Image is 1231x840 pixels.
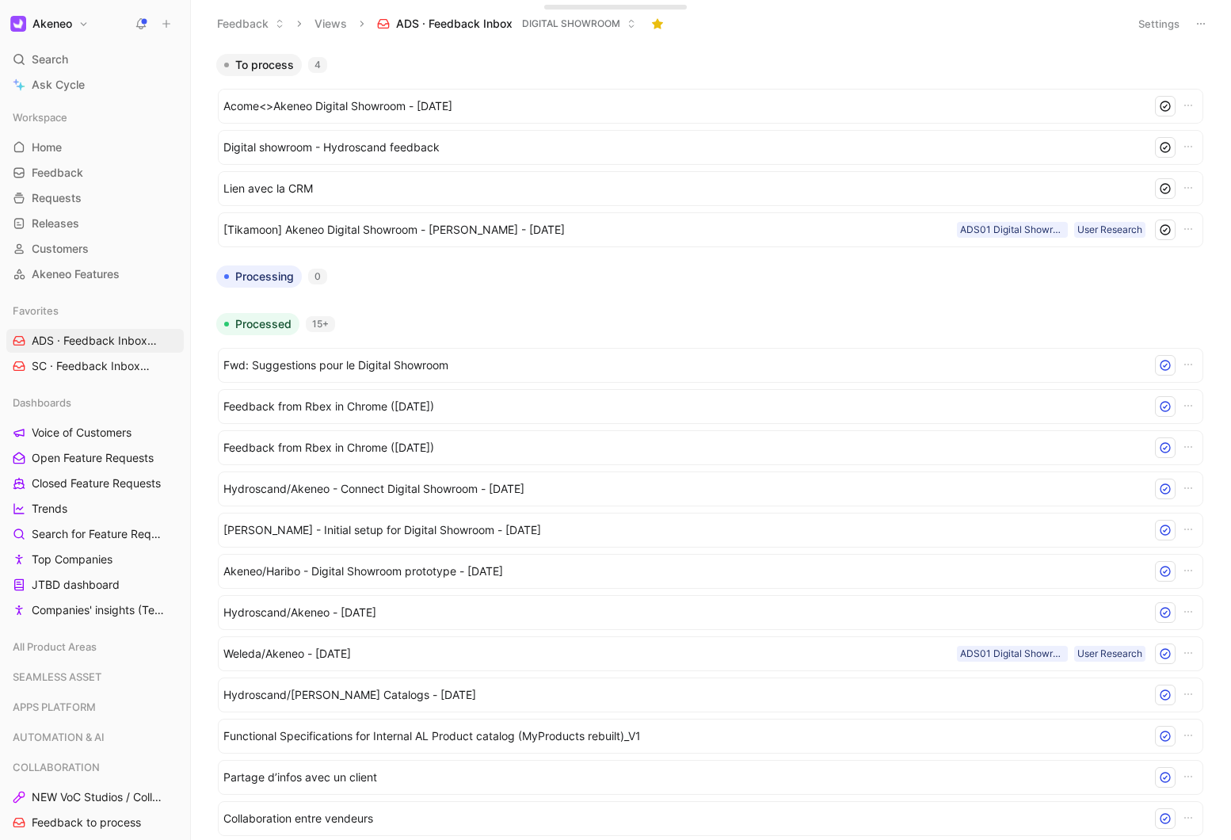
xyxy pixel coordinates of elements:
[223,521,1145,540] span: [PERSON_NAME] - Initial setup for Digital Showroom - [DATE]
[6,73,184,97] a: Ask Cycle
[32,526,163,542] span: Search for Feature Requests
[218,636,1203,671] a: Weleda/Akeneo - [DATE]User ResearchADS01 Digital Showroom
[32,577,120,593] span: JTBD dashboard
[6,635,184,659] div: All Product Areas
[32,789,165,805] span: NEW VoC Studios / Collaboration
[223,179,1145,198] span: Lien avec la CRM
[13,639,97,655] span: All Product Areas
[218,130,1203,165] a: Digital showroom - Hydroscand feedback
[218,554,1203,589] a: Akeneo/Haribo - Digital Showroom prototype - [DATE]
[32,333,158,349] span: ADS · Feedback Inbox
[6,212,184,235] a: Releases
[32,425,131,441] span: Voice of Customers
[218,513,1203,548] a: [PERSON_NAME] - Initial setup for Digital Showroom - [DATE]
[13,109,67,125] span: Workspace
[218,389,1203,424] a: Feedback from Rbex in Chrome ([DATE])
[218,719,1203,754] a: Functional Specifications for Internal AL Product catalog (MyProducts rebuilt)_V1
[32,165,83,181] span: Feedback
[235,269,294,284] span: Processing
[218,430,1203,465] a: Feedback from Rbex in Chrome ([DATE])
[223,603,1145,622] span: Hydroscand/Akeneo - [DATE]
[32,450,154,466] span: Open Feature Requests
[308,57,327,73] div: 4
[235,316,292,332] span: Processed
[6,329,184,353] a: ADS · Feedback InboxDIGITAL SHOWROOM
[32,602,168,618] span: Companies' insights (Test [PERSON_NAME])
[32,190,82,206] span: Requests
[32,216,79,231] span: Releases
[32,358,156,375] span: SC · Feedback Inbox
[6,237,184,261] a: Customers
[6,755,184,779] div: COLLABORATION
[223,397,1139,416] span: Feedback from Rbex in Chrome ([DATE])
[13,699,96,715] span: APPS PLATFORM
[6,548,184,571] a: Top Companies
[6,299,184,323] div: Favorites
[218,171,1203,206] a: Lien avec la CRM
[32,50,68,69] span: Search
[210,265,1211,300] div: Processing0
[6,391,184,414] div: Dashboards
[1077,222,1142,238] div: User Research
[216,54,302,76] button: To process
[6,598,184,622] a: Companies' insights (Test [PERSON_NAME])
[13,669,101,685] span: SEAMLESS ASSET
[6,573,184,597] a: JTBD dashboard
[6,665,184,693] div: SEAMLESS ASSET
[13,395,71,410] span: Dashboards
[306,316,335,332] div: 15+
[13,729,105,745] span: AUTOMATION & AI
[6,186,184,210] a: Requests
[32,815,141,830] span: Feedback to process
[6,136,184,159] a: Home
[6,811,184,834] a: Feedback to process
[396,16,513,32] span: ADS · Feedback Inbox
[522,16,620,32] span: DIGITAL SHOWROOM
[223,220,951,239] span: [Tikamoon] Akeneo Digital Showroom - [PERSON_NAME] - [DATE]
[223,479,1145,498] span: Hydroscand/Akeneo - Connect Digital Showroom - [DATE]
[6,391,184,622] div: DashboardsVoice of CustomersOpen Feature RequestsClosed Feature RequestsTrendsSearch for Feature ...
[223,562,1145,581] span: Akeneo/Haribo - Digital Showroom prototype - [DATE]
[370,12,643,36] button: ADS · Feedback InboxDIGITAL SHOWROOM
[218,89,1203,124] a: Acome<>Akeneo Digital Showroom - [DATE]
[32,501,67,517] span: Trends
[32,17,72,31] h1: Akeneo
[6,695,184,719] div: APPS PLATFORM
[13,303,59,319] span: Favorites
[960,646,1065,662] div: ADS01 Digital Showroom
[216,265,302,288] button: Processing
[960,222,1065,238] div: ADS01 Digital Showroom
[218,212,1203,247] a: [Tikamoon] Akeneo Digital Showroom - [PERSON_NAME] - [DATE]User ResearchADS01 Digital Showroom
[6,446,184,470] a: Open Feature Requests
[10,16,26,32] img: Akeneo
[223,138,1145,157] span: Digital showroom - Hydroscand feedback
[223,438,1145,457] span: Feedback from Rbex in Chrome ([DATE])
[223,356,1145,375] span: Fwd: Suggestions pour le Digital Showroom
[210,54,1211,253] div: To process4
[210,12,292,36] button: Feedback
[218,595,1203,630] a: Hydroscand/Akeneo - [DATE]
[32,266,120,282] span: Akeneo Features
[32,75,85,94] span: Ask Cycle
[218,472,1203,506] a: Hydroscand/Akeneo - Connect Digital Showroom - [DATE]
[223,644,951,663] span: Weleda/Akeneo - [DATE]
[308,269,327,284] div: 0
[6,421,184,445] a: Voice of Customers
[6,161,184,185] a: Feedback
[6,262,184,286] a: Akeneo Features
[1077,646,1142,662] div: User Research
[6,665,184,689] div: SEAMLESS ASSET
[6,472,184,495] a: Closed Feature Requests
[223,97,1145,116] span: Acome<>Akeneo Digital Showroom - [DATE]
[223,727,1145,746] span: Functional Specifications for Internal AL Product catalog (MyProducts rebuilt)_V1
[6,497,184,521] a: Trends
[6,725,184,749] div: AUTOMATION & AI
[13,759,100,775] span: COLLABORATION
[32,475,161,491] span: Closed Feature Requests
[32,241,89,257] span: Customers
[218,348,1203,383] a: Fwd: Suggestions pour le Digital Showroom
[6,13,93,35] button: AkeneoAkeneo
[6,48,184,71] div: Search
[223,809,1145,828] span: Collaboration entre vendeurs
[218,678,1203,712] a: Hydroscand/[PERSON_NAME] Catalogs - [DATE]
